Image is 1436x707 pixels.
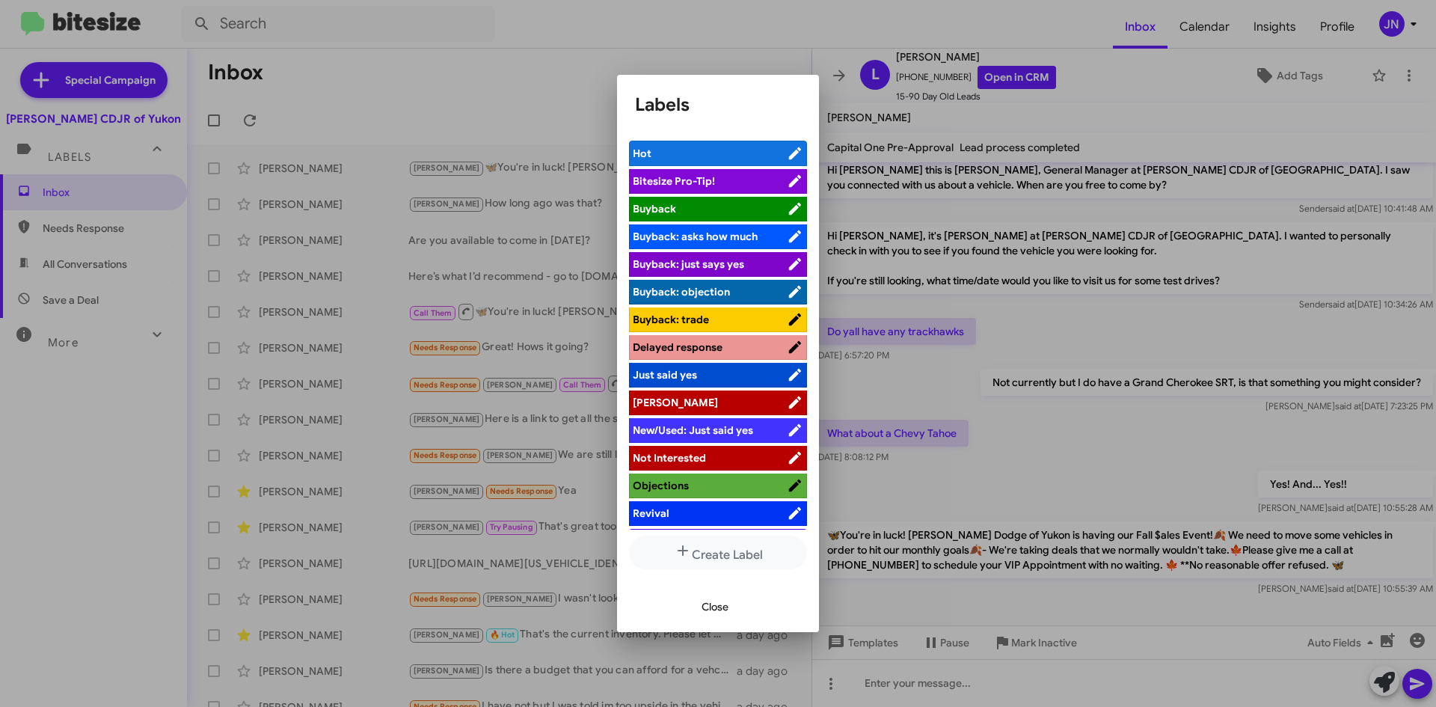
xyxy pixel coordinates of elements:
[633,257,744,271] span: Buyback: just says yes
[633,451,706,465] span: Not Interested
[633,230,758,243] span: Buyback: asks how much
[629,536,807,569] button: Create Label
[633,396,718,409] span: [PERSON_NAME]
[633,340,722,354] span: Delayed response
[635,93,801,117] h1: Labels
[633,479,689,492] span: Objections
[633,202,676,215] span: Buyback
[633,506,669,520] span: Revival
[633,285,730,299] span: Buyback: objection
[633,313,709,326] span: Buyback: trade
[633,147,651,160] span: Hot
[690,593,740,620] button: Close
[702,593,728,620] span: Close
[633,423,753,437] span: New/Used: Just said yes
[633,368,697,382] span: Just said yes
[633,174,715,188] span: Bitesize Pro-Tip!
